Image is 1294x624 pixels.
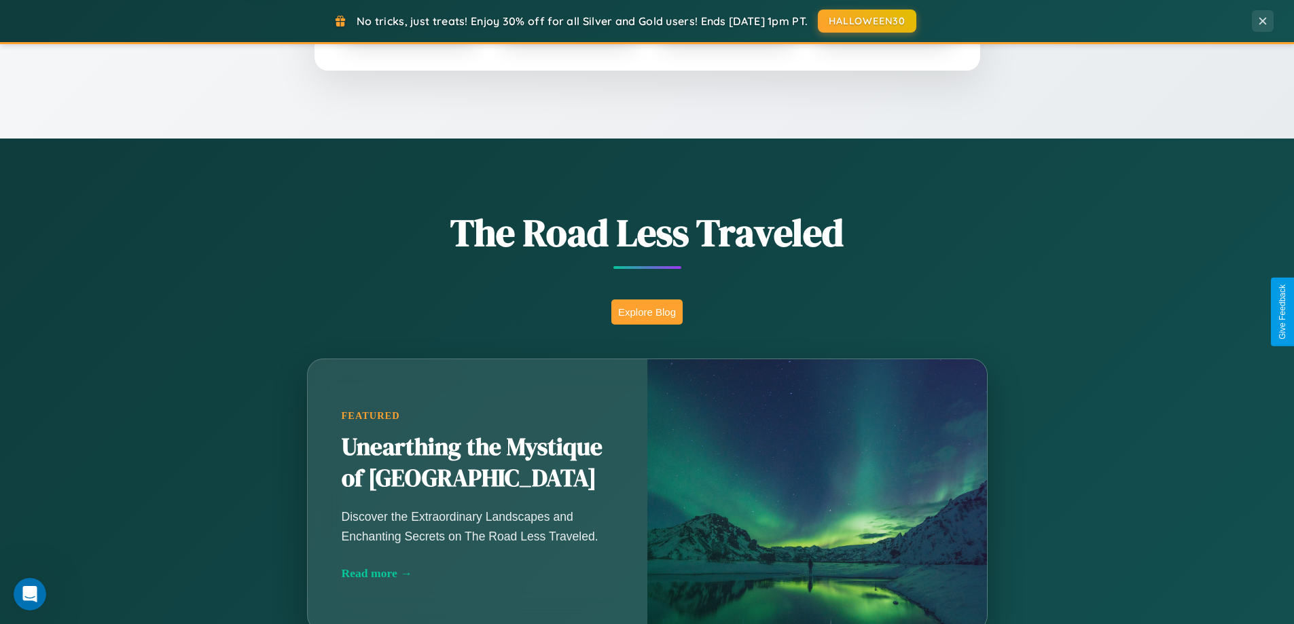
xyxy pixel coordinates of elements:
iframe: Intercom live chat [14,578,46,610]
div: Featured [342,410,613,422]
button: HALLOWEEN30 [818,10,916,33]
h2: Unearthing the Mystique of [GEOGRAPHIC_DATA] [342,432,613,494]
button: Explore Blog [611,299,683,325]
span: No tricks, just treats! Enjoy 30% off for all Silver and Gold users! Ends [DATE] 1pm PT. [357,14,808,28]
p: Discover the Extraordinary Landscapes and Enchanting Secrets on The Road Less Traveled. [342,507,613,545]
div: Read more → [342,566,613,581]
div: Give Feedback [1278,285,1287,339]
h1: The Road Less Traveled [240,206,1055,259]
